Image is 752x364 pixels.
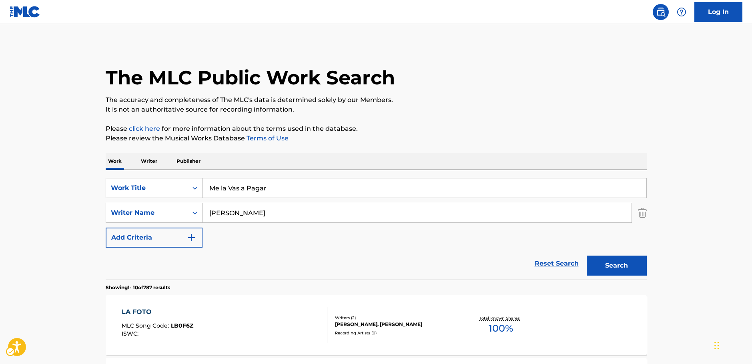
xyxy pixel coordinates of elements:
[106,295,647,355] a: LA FOTOMLC Song Code:LB0F6ZISWC:Writers (2)[PERSON_NAME], [PERSON_NAME]Recording Artists (0)Total...
[138,153,160,170] p: Writer
[335,321,456,328] div: [PERSON_NAME], [PERSON_NAME]
[531,255,583,272] a: Reset Search
[106,284,170,291] p: Showing 1 - 10 of 787 results
[335,330,456,336] div: Recording Artists ( 0 )
[106,66,395,90] h1: The MLC Public Work Search
[479,315,522,321] p: Total Known Shares:
[10,6,40,18] img: MLC Logo
[106,95,647,105] p: The accuracy and completeness of The MLC's data is determined solely by our Members.
[245,134,289,142] a: Terms of Use
[186,233,196,242] img: 9d2ae6d4665cec9f34b9.svg
[188,178,202,198] div: On
[174,153,203,170] p: Publisher
[203,178,646,198] input: Search...
[122,322,171,329] span: MLC Song Code :
[489,321,513,336] span: 100 %
[587,256,647,276] button: Search
[129,125,160,132] a: click here
[188,203,202,222] div: On
[712,326,752,364] iframe: Hubspot Iframe
[714,334,719,358] div: Drag
[106,228,203,248] button: Add Criteria
[677,7,686,17] img: help
[106,105,647,114] p: It is not an authoritative source for recording information.
[171,322,193,329] span: LB0F6Z
[656,7,666,17] img: search
[106,134,647,143] p: Please review the Musical Works Database
[203,203,632,222] input: Search...
[111,183,183,193] div: Work Title
[694,2,742,22] a: Log In
[122,330,140,337] span: ISWC :
[106,178,647,280] form: Search Form
[106,124,647,134] p: Please for more information about the terms used in the database.
[712,326,752,364] div: Chat Widget
[638,203,647,223] img: Delete Criterion
[106,153,124,170] p: Work
[122,307,193,317] div: LA FOTO
[111,208,183,218] div: Writer Name
[335,315,456,321] div: Writers ( 2 )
